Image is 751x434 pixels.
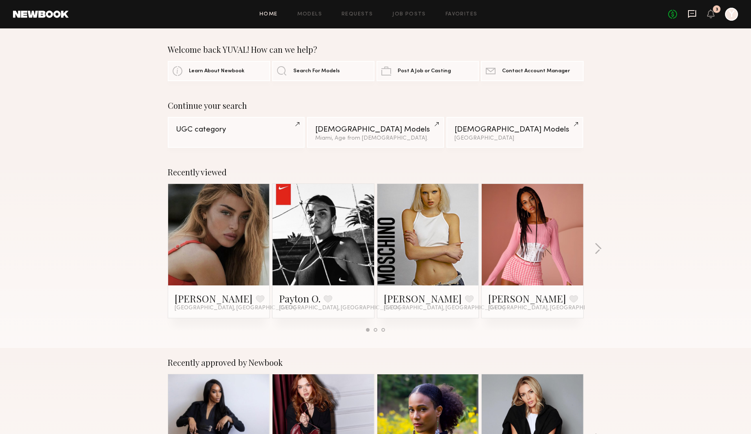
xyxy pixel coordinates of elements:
[446,117,583,148] a: [DEMOGRAPHIC_DATA] Models[GEOGRAPHIC_DATA]
[384,292,462,305] a: [PERSON_NAME]
[307,117,444,148] a: [DEMOGRAPHIC_DATA] ModelsMiami, Age from [DEMOGRAPHIC_DATA].
[481,61,583,81] a: Contact Account Manager
[189,69,245,74] span: Learn About Newbook
[377,61,479,81] a: Post A Job or Casting
[315,136,436,141] div: Miami, Age from [DEMOGRAPHIC_DATA].
[725,8,738,21] a: Y
[297,12,322,17] a: Models
[315,126,436,134] div: [DEMOGRAPHIC_DATA] Models
[175,292,253,305] a: [PERSON_NAME]
[260,12,278,17] a: Home
[175,305,296,311] span: [GEOGRAPHIC_DATA], [GEOGRAPHIC_DATA]
[392,12,426,17] a: Job Posts
[168,358,584,367] div: Recently approved by Newbook
[446,12,478,17] a: Favorites
[279,292,320,305] a: Payton O.
[176,126,297,134] div: UGC category
[384,305,505,311] span: [GEOGRAPHIC_DATA], [GEOGRAPHIC_DATA]
[488,305,609,311] span: [GEOGRAPHIC_DATA], [GEOGRAPHIC_DATA]
[168,61,270,81] a: Learn About Newbook
[488,292,566,305] a: [PERSON_NAME]
[502,69,570,74] span: Contact Account Manager
[168,117,305,148] a: UGC category
[716,7,718,12] div: 3
[342,12,373,17] a: Requests
[454,126,575,134] div: [DEMOGRAPHIC_DATA] Models
[168,167,584,177] div: Recently viewed
[168,101,584,110] div: Continue your search
[168,45,584,54] div: Welcome back YUVAL! How can we help?
[293,69,340,74] span: Search For Models
[279,305,400,311] span: [GEOGRAPHIC_DATA], [GEOGRAPHIC_DATA]
[272,61,374,81] a: Search For Models
[398,69,451,74] span: Post A Job or Casting
[454,136,575,141] div: [GEOGRAPHIC_DATA]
